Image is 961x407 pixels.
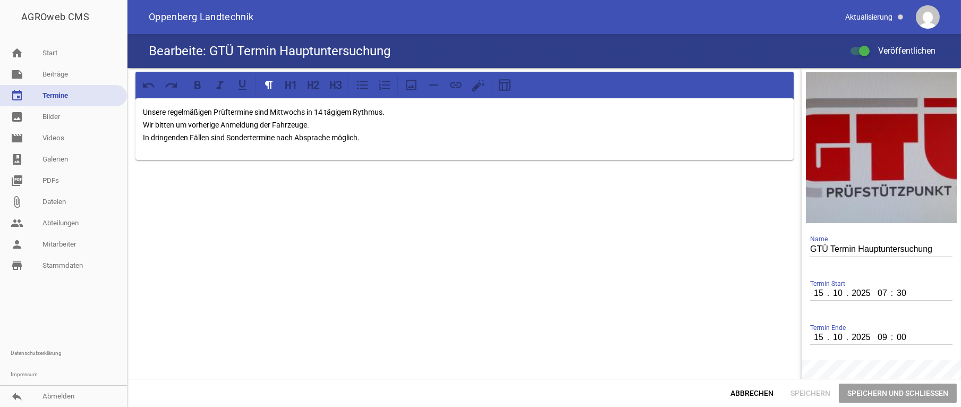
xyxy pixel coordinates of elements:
[810,286,828,300] input: dd
[143,106,786,144] p: Unsere regelmäßigen Prüftermine sind Mittwochs in 14 tägigem Rythmus. Wir bitten um vorherige Anm...
[11,196,23,208] i: attach_file
[11,111,23,123] i: image
[11,89,23,102] i: event
[11,174,23,187] i: picture_as_pdf
[828,286,847,300] input: mm
[839,384,957,403] span: Speichern und Schließen
[873,286,892,300] input: HH
[810,323,846,333] span: Termin Ende
[11,153,23,166] i: photo_album
[865,46,936,56] span: Veröffentlichen
[11,68,23,81] i: note
[810,278,845,289] span: Termin Start
[828,330,847,344] input: mm
[149,43,390,60] h4: Bearbeite: GTÜ Termin Hauptuntersuchung
[782,384,839,403] span: Speichern
[11,390,23,403] i: reply
[11,259,23,272] i: store_mall_directory
[892,330,910,344] input: MM
[722,384,782,403] span: Abbrechen
[11,238,23,251] i: person
[847,286,875,300] input: yyyy
[11,132,23,145] i: movie
[892,286,910,300] input: MM
[873,330,892,344] input: HH
[810,330,828,344] input: dd
[149,12,254,22] span: Oppenberg Landtechnik
[11,47,23,60] i: home
[847,330,875,344] input: yyyy
[11,217,23,230] i: people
